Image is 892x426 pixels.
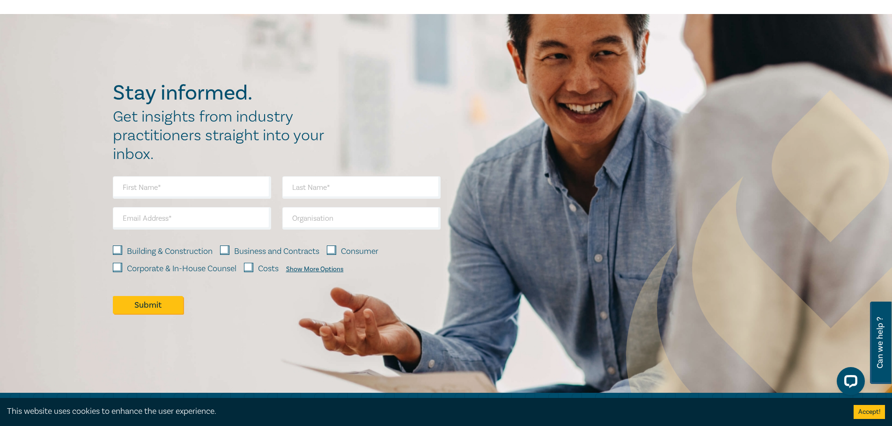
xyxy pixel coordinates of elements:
label: Business and Contracts [234,245,319,258]
span: Can we help ? [876,307,885,378]
div: This website uses cookies to enhance the user experience. [7,405,840,418]
h2: Stay informed. [113,81,334,105]
label: Consumer [341,245,378,258]
h2: Get insights from industry practitioners straight into your inbox. [113,108,334,164]
input: Organisation [282,207,441,230]
div: Show More Options [286,266,344,273]
label: Corporate & In-House Counsel [127,263,236,275]
iframe: LiveChat chat widget [829,363,869,403]
label: Costs [258,263,279,275]
input: Email Address* [113,207,271,230]
input: First Name* [113,176,271,199]
input: Last Name* [282,176,441,199]
button: Submit [113,296,183,314]
label: Building & Construction [127,245,213,258]
button: Accept cookies [854,405,885,419]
